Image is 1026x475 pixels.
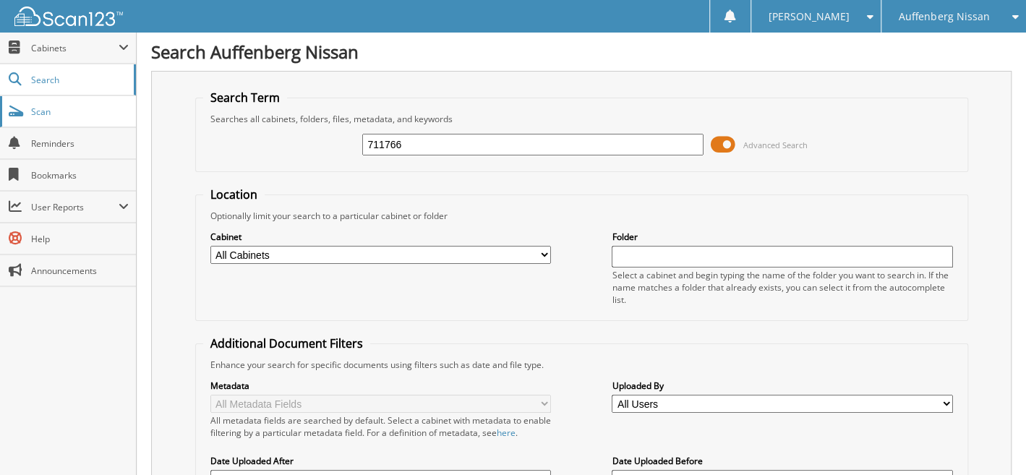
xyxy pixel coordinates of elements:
[203,113,960,125] div: Searches all cabinets, folders, files, metadata, and keywords
[31,74,127,86] span: Search
[210,414,551,439] div: All metadata fields are searched by default. Select a cabinet with metadata to enable filtering b...
[31,201,119,213] span: User Reports
[743,140,808,150] span: Advanced Search
[612,380,952,392] label: Uploaded By
[769,12,850,21] span: [PERSON_NAME]
[203,90,287,106] legend: Search Term
[31,106,129,118] span: Scan
[151,40,1012,64] h1: Search Auffenberg Nissan
[31,42,119,54] span: Cabinets
[203,335,370,351] legend: Additional Document Filters
[31,169,129,181] span: Bookmarks
[31,233,129,245] span: Help
[203,359,960,371] div: Enhance your search for specific documents using filters such as date and file type.
[210,380,551,392] label: Metadata
[203,210,960,222] div: Optionally limit your search to a particular cabinet or folder
[612,455,952,467] label: Date Uploaded Before
[210,455,551,467] label: Date Uploaded After
[612,231,952,243] label: Folder
[14,7,123,26] img: scan123-logo-white.svg
[899,12,989,21] span: Auffenberg Nissan
[31,265,129,277] span: Announcements
[203,187,265,202] legend: Location
[210,231,551,243] label: Cabinet
[497,427,516,439] a: here
[954,406,1026,475] iframe: Chat Widget
[31,137,129,150] span: Reminders
[612,269,952,306] div: Select a cabinet and begin typing the name of the folder you want to search in. If the name match...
